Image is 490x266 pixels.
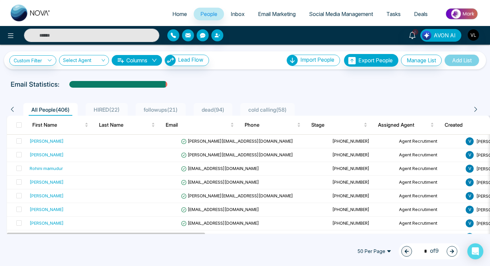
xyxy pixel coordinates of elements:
[29,106,72,113] span: All People ( 406 )
[30,220,64,226] div: [PERSON_NAME]
[181,220,259,226] span: [EMAIL_ADDRESS][DOMAIN_NAME]
[245,121,296,129] span: Phone
[172,11,187,17] span: Home
[30,165,63,172] div: Rohini mamudur
[27,116,94,134] th: First Name
[396,162,463,176] td: Agent Recrutiment
[407,8,434,20] a: Deals
[306,116,373,134] th: Stage
[332,207,369,212] span: [PHONE_NUMBER]
[99,121,150,129] span: Last Name
[246,106,289,113] span: cold calling ( 58 )
[332,179,369,185] span: [PHONE_NUMBER]
[112,55,162,66] button: Columnsdown
[468,29,479,41] img: User Avatar
[251,8,302,20] a: Email Marketing
[30,206,64,213] div: [PERSON_NAME]
[466,219,474,227] span: V
[380,8,407,20] a: Tasks
[332,166,369,171] span: [PHONE_NUMBER]
[181,193,293,198] span: [PERSON_NAME][EMAIL_ADDRESS][DOMAIN_NAME]
[467,243,483,259] div: Open Intercom Messenger
[165,55,209,66] button: Lead Flow
[414,11,428,17] span: Deals
[332,138,369,144] span: [PHONE_NUMBER]
[181,207,259,212] span: [EMAIL_ADDRESS][DOMAIN_NAME]
[9,55,56,66] a: Custom Filter
[396,217,463,230] td: Agent Recrutiment
[300,56,334,63] span: Import People
[396,230,463,244] td: Agent Recrutiment
[309,11,373,17] span: Social Media Management
[178,56,203,63] span: Lead Flow
[165,55,176,66] img: Lead Flow
[181,138,293,144] span: [PERSON_NAME][EMAIL_ADDRESS][DOMAIN_NAME]
[373,116,439,134] th: Assigned Agent
[194,8,224,20] a: People
[434,31,456,39] span: AVON AI
[160,116,239,134] th: Email
[422,31,431,40] img: Lead Flow
[32,121,83,129] span: First Name
[302,8,380,20] a: Social Media Management
[386,11,401,17] span: Tasks
[11,5,51,21] img: Nova CRM Logo
[466,233,474,241] span: V
[353,246,396,257] span: 50 Per Page
[166,121,229,129] span: Email
[162,55,209,66] a: Lead FlowLead Flow
[258,11,296,17] span: Email Marketing
[30,179,64,185] div: [PERSON_NAME]
[224,8,251,20] a: Inbox
[30,151,64,158] div: [PERSON_NAME]
[200,11,217,17] span: People
[11,79,59,89] p: Email Statistics:
[396,148,463,162] td: Agent Recrutiment
[181,166,259,171] span: [EMAIL_ADDRESS][DOMAIN_NAME]
[420,247,439,256] span: of 9
[466,192,474,200] span: V
[91,106,122,113] span: HIRED ( 22 )
[404,29,420,41] a: 8
[396,135,463,148] td: Agent Recrutiment
[30,138,64,144] div: [PERSON_NAME]
[420,29,461,42] button: AVON AI
[231,11,245,17] span: Inbox
[466,151,474,159] span: V
[466,165,474,173] span: V
[396,176,463,189] td: Agent Recrutiment
[199,106,227,113] span: dead ( 94 )
[181,152,293,157] span: [PERSON_NAME][EMAIL_ADDRESS][DOMAIN_NAME]
[332,193,369,198] span: [PHONE_NUMBER]
[396,189,463,203] td: Agent Recrutiment
[396,203,463,217] td: Agent Recrutiment
[152,58,157,63] span: down
[358,57,393,64] span: Export People
[412,29,418,35] span: 8
[466,137,474,145] span: V
[401,55,442,66] button: Manage List
[438,6,486,21] img: Market-place.gif
[311,121,362,129] span: Stage
[30,192,64,199] div: [PERSON_NAME]
[344,54,398,67] button: Export People
[332,220,369,226] span: [PHONE_NUMBER]
[378,121,429,129] span: Assigned Agent
[166,8,194,20] a: Home
[466,178,474,186] span: V
[141,106,180,113] span: followups ( 21 )
[332,152,369,157] span: [PHONE_NUMBER]
[239,116,306,134] th: Phone
[466,206,474,214] span: V
[94,116,160,134] th: Last Name
[181,179,259,185] span: [EMAIL_ADDRESS][DOMAIN_NAME]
